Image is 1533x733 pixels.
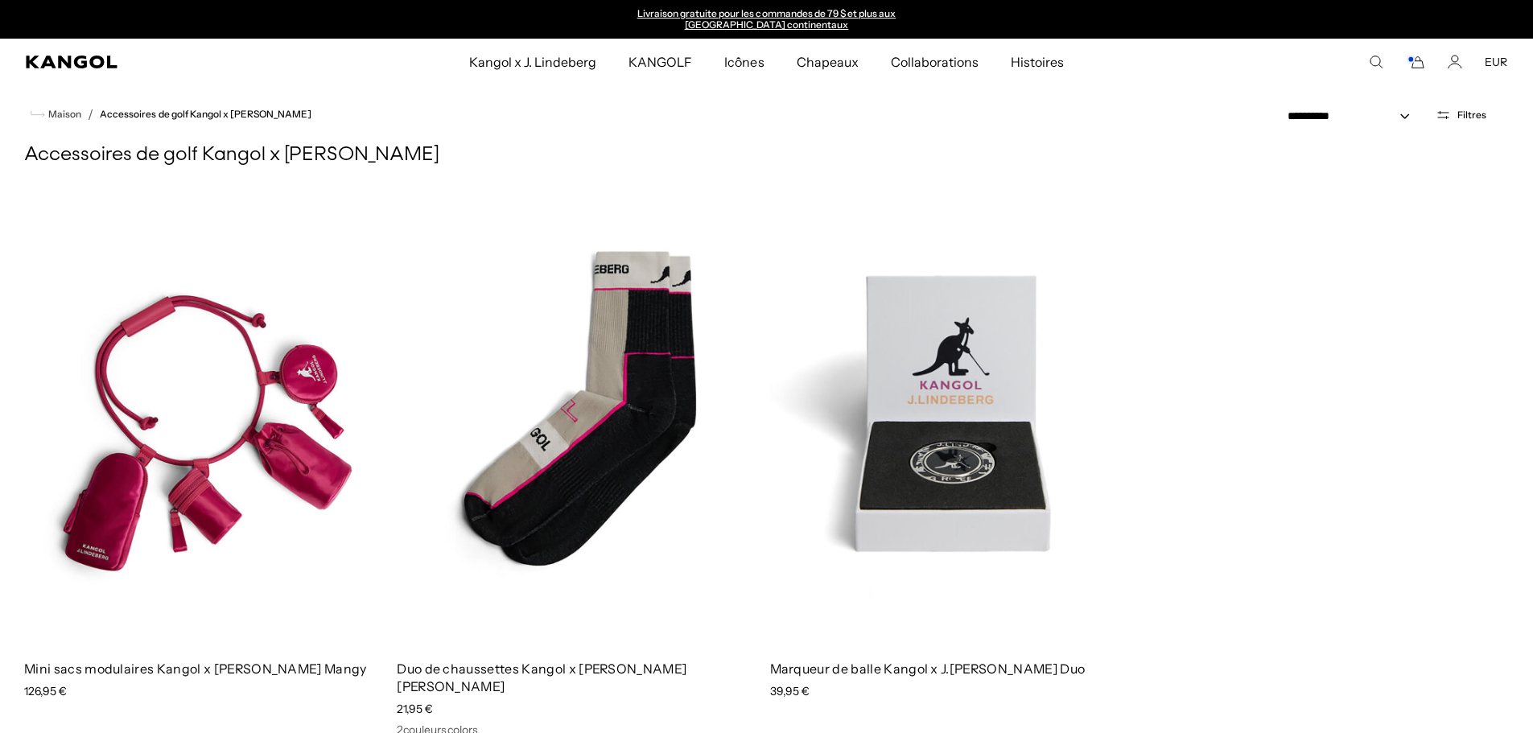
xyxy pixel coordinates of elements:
button: EUR [1485,55,1507,69]
font: Collaborations [891,54,979,70]
a: Maison [31,107,81,121]
div: 1 sur 2 [601,8,933,31]
font: KANGOLF [628,54,692,70]
a: Chapeaux [781,39,875,85]
font: 126,95 € [24,684,67,698]
img: Duo de chaussettes Kangol x J.Lindeberg Hamilton [397,187,763,647]
font: 21,95 € [397,702,433,716]
a: Marqueur de balle Kangol x J.[PERSON_NAME] Duo [770,661,1086,677]
img: Marqueur de balle Kangol x J.Lindeberg Sidney Duo [770,187,1136,647]
a: Compte [1448,55,1462,69]
a: Livraison gratuite pour les commandes de 79 $ et plus aux [GEOGRAPHIC_DATA] continentaux [637,7,896,31]
button: Panier [1406,55,1425,69]
font: 39,95 € [770,684,810,698]
select: Trier par : En vedette [1281,108,1426,125]
a: Histoires [995,39,1080,85]
a: Duo de chaussettes Kangol x [PERSON_NAME] [PERSON_NAME] [397,661,686,694]
a: Icônes [708,39,780,85]
font: Accessoires de golf Kangol x [PERSON_NAME] [24,145,439,165]
a: KANGOLF [612,39,708,85]
slideshow-component: Barre d'annonces [601,8,933,31]
div: Annonce [601,8,933,31]
font: Icônes [724,54,764,70]
a: Collaborations [875,39,995,85]
font: Chapeaux [797,54,859,70]
a: Kangol [26,56,311,68]
font: Maison [48,108,81,120]
summary: Rechercher ici [1369,55,1383,69]
a: Accessoires de golf Kangol x [PERSON_NAME] [100,109,311,120]
font: Filtres [1457,109,1486,121]
a: Kangol x J. Lindeberg [453,39,613,85]
font: / [88,106,93,122]
button: Ouvrir les filtres [1426,108,1496,122]
font: Histoires [1011,54,1064,70]
img: Mini sacs modulaires Kangol x J.Lindeberg Mangy [24,187,390,647]
font: Accessoires de golf Kangol x [PERSON_NAME] [100,108,311,120]
font: Kangol x J. Lindeberg [469,54,597,70]
a: Mini sacs modulaires Kangol x [PERSON_NAME] Mangy [24,661,367,677]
